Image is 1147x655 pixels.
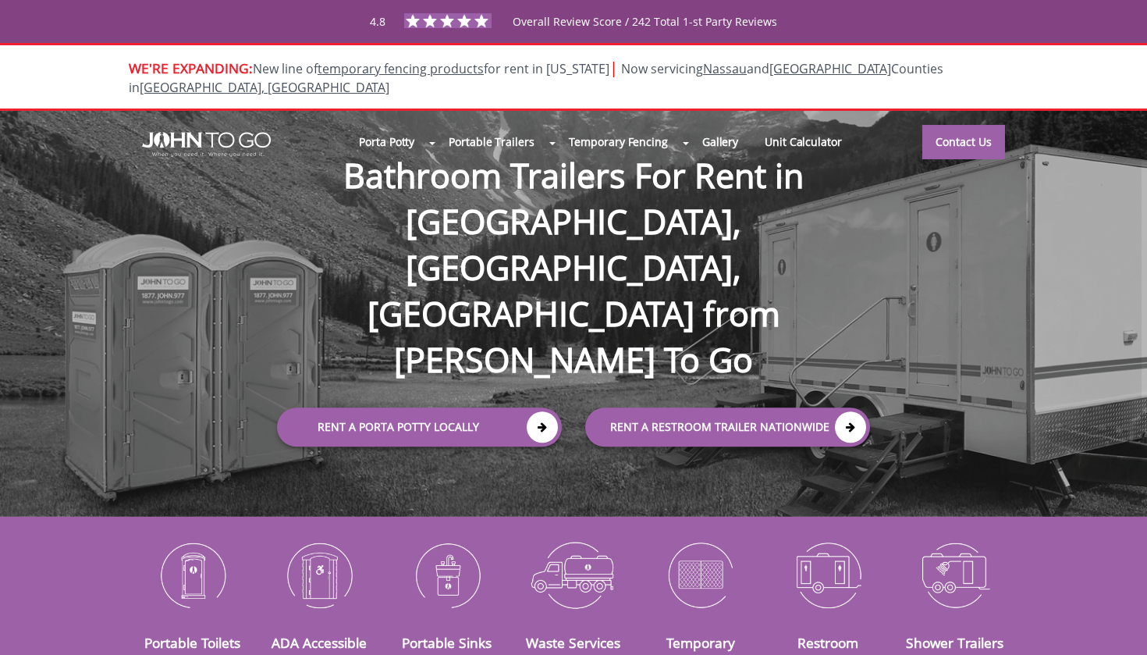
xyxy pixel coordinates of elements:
[776,534,879,615] img: Restroom-Trailers-icon_N.png
[142,132,271,157] img: JOHN to go
[268,534,371,615] img: ADA-Accessible-Units-icon_N.png
[395,534,499,615] img: Portable-Sinks-icon_N.png
[522,534,626,615] img: Waste-Services-icon_N.png
[129,60,943,97] span: New line of for rent in [US_STATE]
[346,125,428,158] a: Porta Potty
[585,408,870,447] a: rent a RESTROOM TRAILER Nationwide
[751,125,855,158] a: Unit Calculator
[318,60,484,77] a: temporary fencing products
[689,125,751,158] a: Gallery
[1085,593,1147,655] button: Live Chat
[129,59,253,77] span: WE'RE EXPANDING:
[526,633,620,652] a: Waste Services
[277,408,562,447] a: Rent a Porta Potty Locally
[703,60,747,77] a: Nassau
[140,534,244,615] img: Portable-Toilets-icon_N.png
[402,633,492,652] a: Portable Sinks
[903,534,1007,615] img: Shower-Trailers-icon_N.png
[556,125,681,158] a: Temporary Fencing
[769,60,891,77] a: [GEOGRAPHIC_DATA]
[261,102,886,383] h1: Bathroom Trailers For Rent in [GEOGRAPHIC_DATA], [GEOGRAPHIC_DATA], [GEOGRAPHIC_DATA] from [PERSO...
[140,79,389,96] a: [GEOGRAPHIC_DATA], [GEOGRAPHIC_DATA]
[906,633,1003,652] a: Shower Trailers
[435,125,547,158] a: Portable Trailers
[922,125,1005,159] a: Contact Us
[609,57,618,78] span: |
[648,534,752,615] img: Temporary-Fencing-cion_N.png
[370,14,385,29] span: 4.8
[144,633,240,652] a: Portable Toilets
[513,14,777,60] span: Overall Review Score / 242 Total 1-st Party Reviews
